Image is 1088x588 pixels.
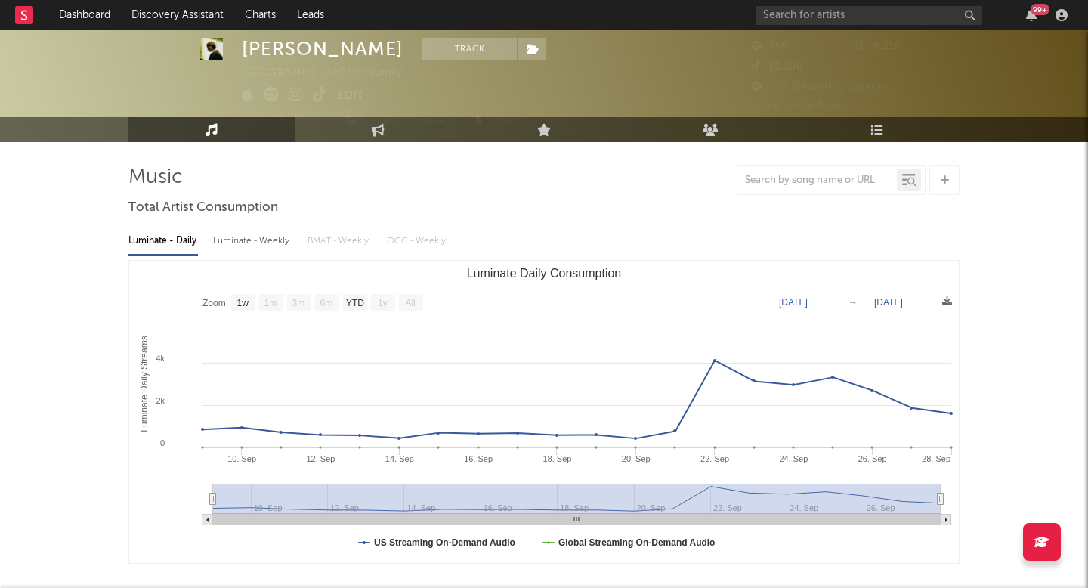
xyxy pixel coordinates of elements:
text: Luminate Daily Consumption [467,267,622,280]
text: → [848,297,858,308]
span: 8,216 [856,42,901,51]
text: 6m [320,298,333,308]
text: 0 [160,438,165,447]
text: 12. Sep [307,454,335,463]
div: [PERSON_NAME] [242,38,403,60]
text: 18. Sep [542,454,571,463]
text: YTD [346,298,364,308]
text: Global Streaming On-Demand Audio [558,537,716,548]
text: 3m [292,298,305,308]
span: Benchmark [394,113,452,131]
button: 99+ [1026,9,1037,21]
text: 1m [264,298,277,308]
text: 10. Sep [227,454,256,463]
div: [GEOGRAPHIC_DATA] | Country [242,64,419,82]
text: US Streaming On-Demand Audio [374,537,515,548]
input: Search by song name or URL [737,175,897,187]
text: [DATE] [874,297,903,308]
text: 1y [378,298,388,308]
text: Luminate Daily Streams [139,336,150,432]
text: 2k [156,396,165,405]
a: Benchmark [373,110,460,132]
text: 14. Sep [385,454,414,463]
span: 10,100 [752,62,803,72]
text: 26. Sep [858,454,887,463]
span: Jump Score: 61.6 [752,101,840,110]
text: [DATE] [779,297,808,308]
button: Summary [468,110,539,132]
span: 11,705 Monthly Listeners [752,82,894,92]
text: 4k [156,354,165,363]
button: Edit [337,87,364,106]
text: 28. Sep [922,454,950,463]
text: 16. Sep [464,454,493,463]
button: Track [422,38,517,60]
text: 22. Sep [700,454,729,463]
input: Search for artists [756,6,982,25]
svg: Luminate Daily Consumption [129,261,959,563]
text: All [405,298,415,308]
button: Track [242,110,336,132]
div: 99 + [1031,4,1049,15]
text: 20. Sep [622,454,651,463]
text: 1w [237,298,249,308]
text: Zoom [202,298,226,308]
span: Total Artist Consumption [128,199,278,217]
div: Luminate - Daily [128,228,198,254]
text: 24. Sep [779,454,808,463]
div: Luminate - Weekly [213,228,292,254]
span: 558 [752,42,788,51]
